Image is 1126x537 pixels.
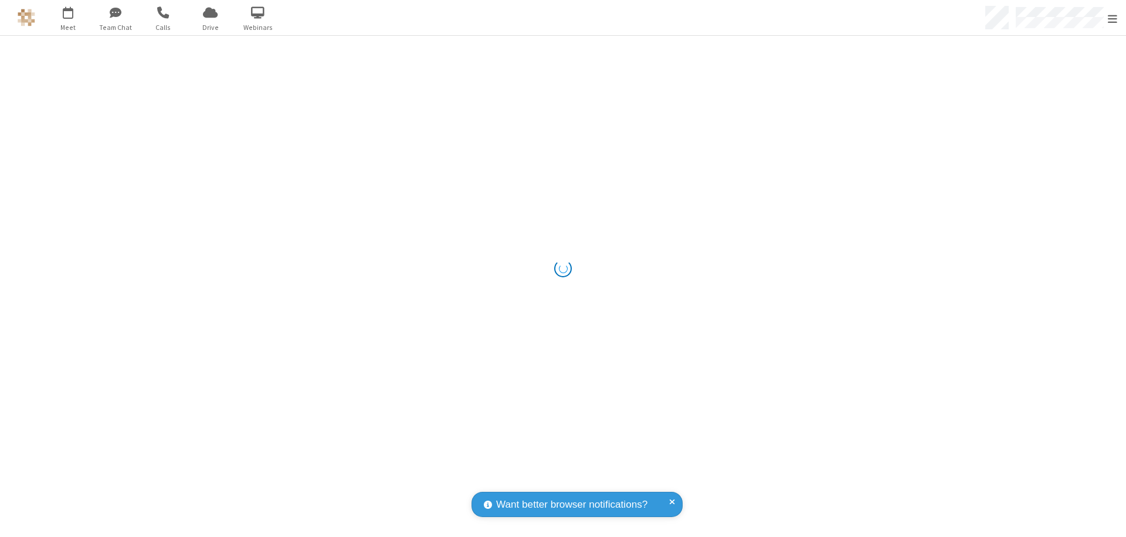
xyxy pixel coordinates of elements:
[93,22,137,33] span: Team Chat
[46,22,90,33] span: Meet
[188,22,232,33] span: Drive
[236,22,280,33] span: Webinars
[496,497,647,512] span: Want better browser notifications?
[18,9,35,26] img: QA Selenium DO NOT DELETE OR CHANGE
[141,22,185,33] span: Calls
